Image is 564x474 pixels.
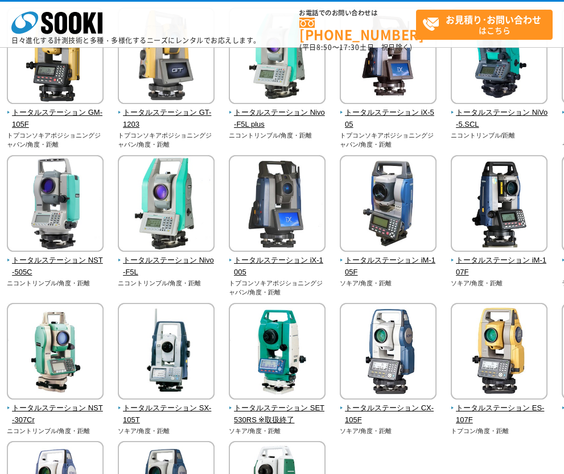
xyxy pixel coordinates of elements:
[118,131,215,149] p: トプコンソキアポジショニングジャパン/角度・距離
[339,42,360,52] span: 17:30
[340,107,437,131] span: トータルステーション iX-505
[118,278,215,288] p: ニコントリンブル/角度・距離
[118,96,215,130] a: トータルステーション GT-1203
[7,131,104,149] p: トプコンソキアポジショニングジャパン/角度・距離
[340,7,437,107] img: トータルステーション iX-505
[7,107,104,131] span: トータルステーション GM-105F
[340,244,437,278] a: トータルステーション iM-105F
[299,42,412,52] span: (平日 ～ 土日、祝日除く)
[451,7,547,107] img: トータルステーション NiVo-5.SCL
[340,131,437,149] p: トプコンソキアポジショニングジャパン/角度・距離
[118,255,215,278] span: トータルステーション Nivo-F5L
[451,96,548,130] a: トータルステーション NiVo-5.SCL
[7,244,104,278] a: トータルステーション NST-505C
[451,303,547,402] img: トータルステーション ES-107F
[229,392,326,426] a: トータルステーション SET530RS ※取扱終了
[7,96,104,130] a: トータルステーション GM-105F
[451,392,548,426] a: トータルステーション ES-107F
[451,278,548,288] p: ソキア/角度・距離
[7,155,104,255] img: トータルステーション NST-505C
[316,42,332,52] span: 8:50
[229,303,326,402] img: トータルステーション SET530RS ※取扱終了
[118,402,215,426] span: トータルステーション SX-105T
[451,244,548,278] a: トータルステーション iM-107F
[340,155,437,255] img: トータルステーション iM-105F
[7,426,104,436] p: ニコントリンブル/角度・距離
[229,7,326,107] img: トータルステーション Nivo-F5L plus
[416,10,553,40] a: お見積り･お問い合わせはこちら
[340,278,437,288] p: ソキア/角度・距離
[340,255,437,278] span: トータルステーション iM-105F
[229,278,326,297] p: トプコンソキアポジショニングジャパン/角度・距離
[7,255,104,278] span: トータルステーション NST-505C
[229,402,326,426] span: トータルステーション SET530RS ※取扱終了
[229,426,326,436] p: ソキア/角度・距離
[451,131,548,140] p: ニコントリンブル/距離
[229,244,326,278] a: トータルステーション iX-1005
[11,37,261,44] p: 日々進化する計測技術と多種・多様化するニーズにレンタルでお応えします。
[118,155,215,255] img: トータルステーション Nivo-F5L
[229,255,326,278] span: トータルステーション iX-1005
[451,426,548,436] p: トプコン/角度・距離
[7,278,104,288] p: ニコントリンブル/角度・距離
[118,244,215,278] a: トータルステーション Nivo-F5L
[7,7,104,107] img: トータルステーション GM-105F
[299,10,416,16] span: お電話でのお問い合わせは
[451,255,548,278] span: トータルステーション iM-107F
[340,392,437,426] a: トータルステーション CX-105F
[422,10,552,39] span: はこちら
[7,392,104,426] a: トータルステーション NST-307Cr
[446,13,541,26] strong: お見積り･お問い合わせ
[340,426,437,436] p: ソキア/角度・距離
[451,155,547,255] img: トータルステーション iM-107F
[118,426,215,436] p: ソキア/角度・距離
[229,155,326,255] img: トータルステーション iX-1005
[118,392,215,426] a: トータルステーション SX-105T
[229,131,326,140] p: ニコントリンブル/角度・距離
[118,303,215,402] img: トータルステーション SX-105T
[340,303,437,402] img: トータルステーション CX-105F
[451,107,548,131] span: トータルステーション NiVo-5.SCL
[451,402,548,426] span: トータルステーション ES-107F
[7,402,104,426] span: トータルステーション NST-307Cr
[229,107,326,131] span: トータルステーション Nivo-F5L plus
[118,107,215,131] span: トータルステーション GT-1203
[7,303,104,402] img: トータルステーション NST-307Cr
[340,402,437,426] span: トータルステーション CX-105F
[340,96,437,130] a: トータルステーション iX-505
[299,18,416,41] a: [PHONE_NUMBER]
[118,7,215,107] img: トータルステーション GT-1203
[229,96,326,130] a: トータルステーション Nivo-F5L plus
